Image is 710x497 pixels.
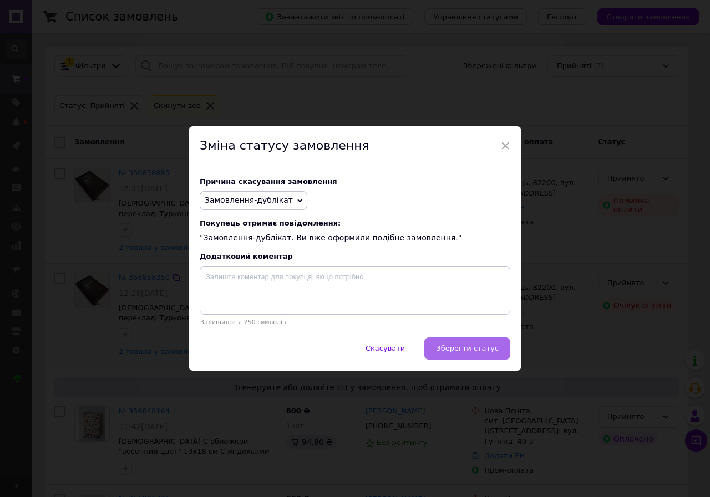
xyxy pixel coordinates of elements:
button: Зберегти статус [424,337,510,360]
p: Залишилось: 250 символів [200,319,510,326]
span: Зберегти статус [436,344,499,352]
div: Додатковий коментар [200,252,510,260]
div: "Замовлення-дублікат. Ви вже оформили подібне замовлення." [200,219,510,244]
span: Покупець отримає повідомлення: [200,219,510,227]
span: × [500,136,510,155]
button: Скасувати [354,337,417,360]
span: Замовлення-дублікат [205,196,293,204]
div: Зміна статусу замовлення [189,126,521,166]
div: Причина скасування замовлення [200,177,510,186]
span: Скасувати [366,344,405,352]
